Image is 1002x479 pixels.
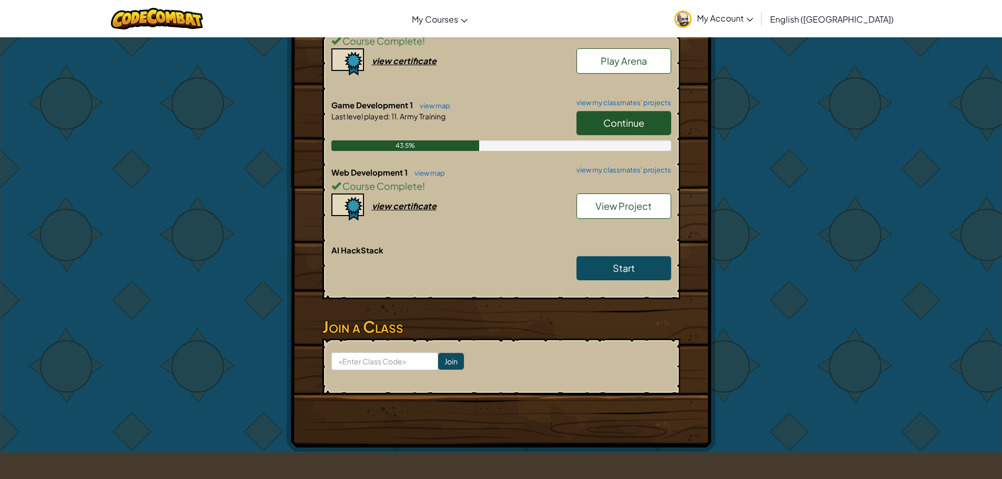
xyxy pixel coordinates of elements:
[576,256,671,280] a: Start
[765,5,899,33] a: English ([GEOGRAPHIC_DATA])
[438,353,464,370] input: Join
[770,14,894,25] span: English ([GEOGRAPHIC_DATA])
[407,5,473,33] a: My Courses
[331,200,437,211] a: view certificate
[388,111,390,121] span: :
[341,35,422,47] span: Course Complete
[331,100,414,110] span: Game Development 1
[111,8,203,29] img: CodeCombat logo
[613,262,635,274] span: Start
[372,200,437,211] div: view certificate
[331,140,479,151] div: 43.5%
[601,55,647,67] span: Play Arena
[674,11,692,28] img: avatar
[409,169,445,177] a: view map
[341,180,422,192] span: Course Complete
[697,13,753,24] span: My Account
[422,180,425,192] span: !
[603,117,644,129] span: Continue
[412,14,458,25] span: My Courses
[414,101,450,110] a: view map
[669,2,758,35] a: My Account
[331,55,437,66] a: view certificate
[331,193,364,221] img: certificate-icon.png
[331,48,364,76] img: certificate-icon.png
[372,55,437,66] div: view certificate
[331,111,388,121] span: Last level played
[399,111,446,121] span: Army Training
[331,167,409,177] span: Web Development 1
[571,99,671,106] a: view my classmates' projects
[390,111,399,121] span: 11.
[422,35,425,47] span: !
[595,200,652,212] span: View Project
[322,315,680,339] h3: Join a Class
[571,167,671,174] a: view my classmates' projects
[331,352,438,370] input: <Enter Class Code>
[331,245,383,255] span: AI HackStack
